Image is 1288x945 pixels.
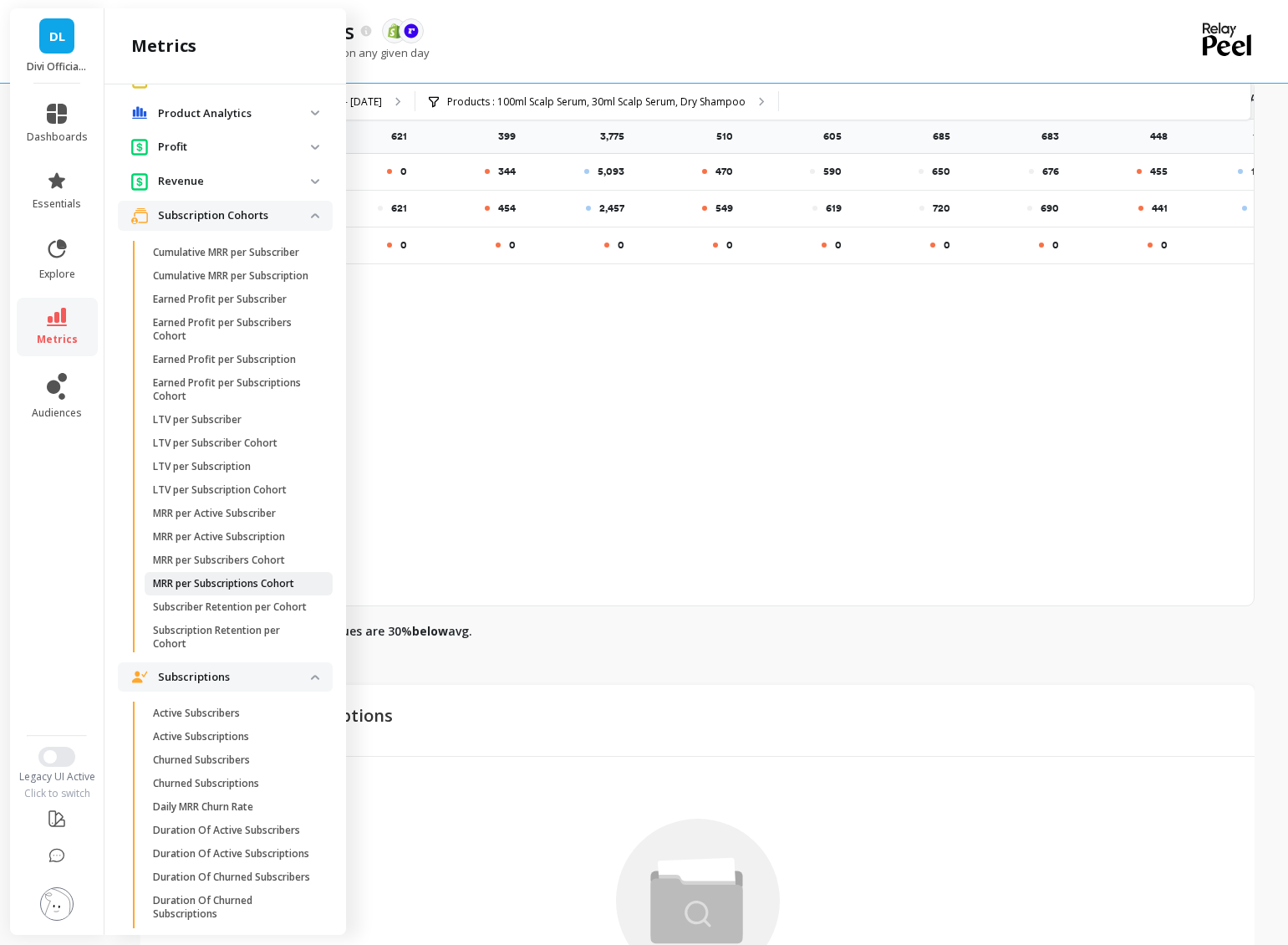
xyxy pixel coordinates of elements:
[39,268,75,281] span: explore
[1152,202,1168,215] p: 441
[153,376,313,403] p: Earned Profit per Subscriptions Cohort
[153,269,308,283] p: Cumulative MRR per Subscription
[1041,202,1059,215] p: 690
[387,23,402,38] img: api.shopify.svg
[153,293,287,306] p: Earned Profit per Subscriber
[1253,130,1286,143] p: 1,091
[311,179,319,184] img: down caret icon
[131,172,148,190] img: navigation item icon
[153,413,242,427] p: LTV per Subscriber
[391,130,417,143] p: 621
[323,623,472,640] p: Values are 30% avg.
[153,577,294,590] p: MRR per Subscriptions Cohort
[153,437,277,450] p: LTV per Subscriber Cohort
[158,669,311,686] p: Subscriptions
[826,202,842,215] p: 619
[391,202,407,215] p: 621
[38,747,75,767] button: Switch to New UI
[131,34,196,58] h2: metrics
[158,207,311,224] p: Subscription Cohorts
[600,130,634,143] p: 3,775
[311,110,319,115] img: down caret icon
[153,316,313,343] p: Earned Profit per Subscribers Cohort
[1052,238,1059,252] p: 0
[1251,165,1276,178] p: 1,045
[153,353,296,366] p: Earned Profit per Subscription
[311,675,319,680] img: down caret icon
[1042,165,1059,178] p: 676
[153,871,310,884] p: Duration Of Churned Subscribers
[153,530,285,544] p: MRR per Active Subscription
[498,130,526,143] p: 399
[153,707,240,720] p: Active Subscribers
[509,238,516,252] p: 0
[618,238,624,252] p: 0
[10,787,104,800] div: Click to switch
[311,213,319,218] img: down caret icon
[716,130,743,143] p: 510
[153,753,250,767] p: Churned Subscribers
[37,333,78,346] span: metrics
[944,238,950,252] p: 0
[153,460,251,473] p: LTV per Subscription
[153,730,249,743] p: Active Subscriptions
[726,238,733,252] p: 0
[131,207,148,224] img: navigation item icon
[131,138,148,156] img: navigation item icon
[400,165,407,178] p: 0
[33,197,81,211] span: essentials
[158,139,311,156] p: Profit
[131,106,148,120] img: navigation item icon
[158,173,311,190] p: Revenue
[311,145,319,150] img: down caret icon
[27,60,88,74] p: Divi Official LLC
[153,777,259,790] p: Churned Subscriptions
[1041,130,1069,143] p: 683
[599,202,624,215] p: 2,457
[498,165,516,178] p: 344
[933,130,960,143] p: 685
[40,887,74,921] img: profile picture
[447,95,746,109] p: Products : 100ml Scalp Serum, 30ml Scalp Serum, Dry Shampoo
[153,894,313,921] p: Duration Of Churned Subscriptions
[823,165,842,178] p: 590
[153,847,309,861] p: Duration Of Active Subscriptions
[498,202,516,215] p: 454
[153,554,285,567] p: MRR per Subscribers Cohort
[1161,238,1168,252] p: 0
[400,238,407,252] p: 0
[32,406,82,420] span: audiences
[153,824,300,837] p: Duration Of Active Subscribers
[153,800,253,814] p: Daily MRR Churn Rate
[27,130,88,144] span: dashboards
[404,23,419,38] img: api.recharge.svg
[153,600,307,614] p: Subscriber Retention per Cohort
[158,105,311,122] p: Product Analytics
[1150,165,1168,178] p: 455
[153,246,299,259] p: Cumulative MRR per Subscriber
[131,671,148,682] img: navigation item icon
[932,165,950,178] p: 650
[835,238,842,252] p: 0
[412,623,448,639] strong: below
[823,130,852,143] p: 605
[49,27,65,46] span: DL
[1150,130,1178,143] p: 448
[933,202,950,215] p: 720
[153,624,313,651] p: Subscription Retention per Cohort
[153,507,276,520] p: MRR per Active Subscriber
[715,165,733,178] p: 470
[153,483,287,497] p: LTV per Subscription Cohort
[598,165,624,178] p: 5,093
[715,202,733,215] p: 549
[10,770,104,784] div: Legacy UI Active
